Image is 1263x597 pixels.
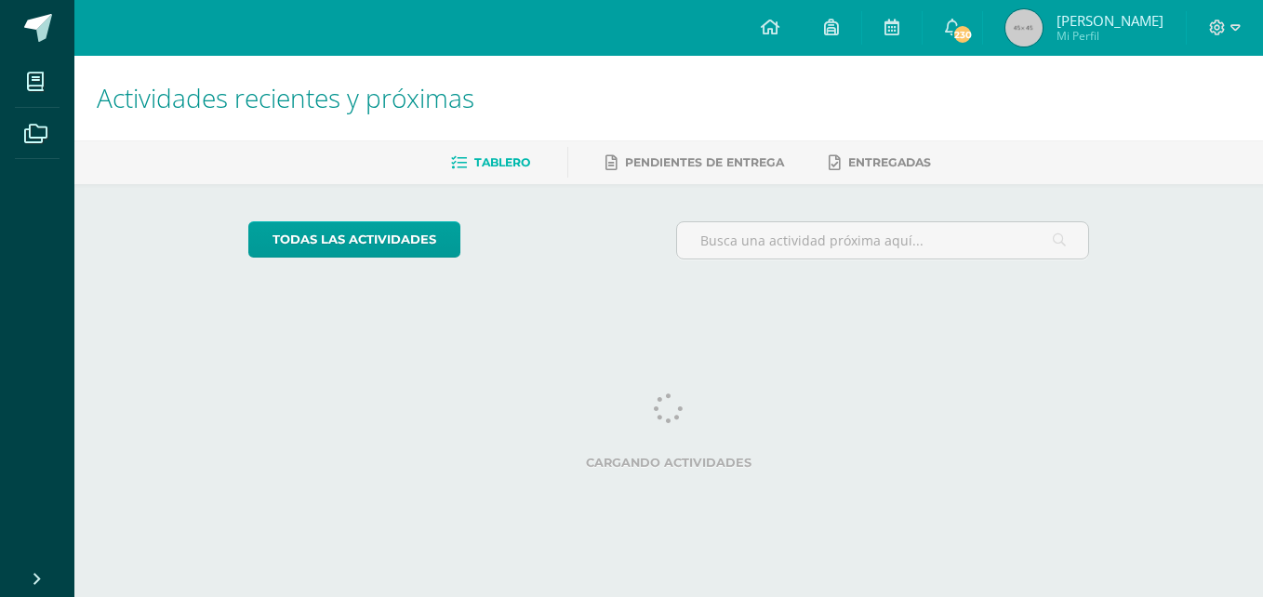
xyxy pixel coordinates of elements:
[97,80,474,115] span: Actividades recientes y próximas
[625,155,784,169] span: Pendientes de entrega
[1057,11,1163,30] span: [PERSON_NAME]
[829,148,931,178] a: Entregadas
[848,155,931,169] span: Entregadas
[677,222,1089,259] input: Busca una actividad próxima aquí...
[1005,9,1043,46] img: 45x45
[952,24,973,45] span: 230
[248,221,460,258] a: todas las Actividades
[474,155,530,169] span: Tablero
[248,456,1090,470] label: Cargando actividades
[451,148,530,178] a: Tablero
[605,148,784,178] a: Pendientes de entrega
[1057,28,1163,44] span: Mi Perfil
